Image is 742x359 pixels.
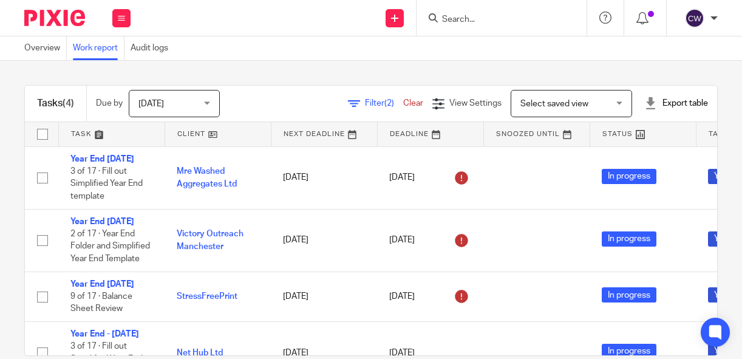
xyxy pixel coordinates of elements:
[389,168,471,188] div: [DATE]
[449,99,502,108] span: View Settings
[441,15,550,26] input: Search
[138,100,164,108] span: [DATE]
[602,231,656,247] span: In progress
[271,146,377,209] td: [DATE]
[73,36,124,60] a: Work report
[96,97,123,109] p: Due by
[24,10,85,26] img: Pixie
[271,209,377,272] td: [DATE]
[602,344,656,359] span: In progress
[177,292,237,301] a: StressFreePrint
[644,97,708,109] div: Export table
[131,36,174,60] a: Audit logs
[709,131,729,137] span: Tags
[70,155,134,163] a: Year End [DATE]
[389,347,471,359] div: [DATE]
[70,292,132,313] span: 9 of 17 · Balance Sheet Review
[520,100,588,108] span: Select saved view
[177,167,237,188] a: Mre Washed Aggregates Ltd
[70,330,139,338] a: Year End - [DATE]
[24,36,67,60] a: Overview
[177,230,243,250] a: Victory Outreach Manchester
[63,98,74,108] span: (4)
[389,287,471,306] div: [DATE]
[602,287,656,303] span: In progress
[70,280,134,289] a: Year End [DATE]
[602,169,656,184] span: In progress
[271,272,377,321] td: [DATE]
[403,99,423,108] a: Clear
[70,230,150,263] span: 2 of 17 · Year End Folder and Simplified Year End Template
[384,99,394,108] span: (2)
[70,167,143,200] span: 3 of 17 · Fill out Simplified Year End template
[389,231,471,250] div: [DATE]
[685,9,704,28] img: svg%3E
[37,97,74,110] h1: Tasks
[70,217,134,226] a: Year End [DATE]
[365,99,403,108] span: Filter
[177,349,223,357] a: Net Hub Ltd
